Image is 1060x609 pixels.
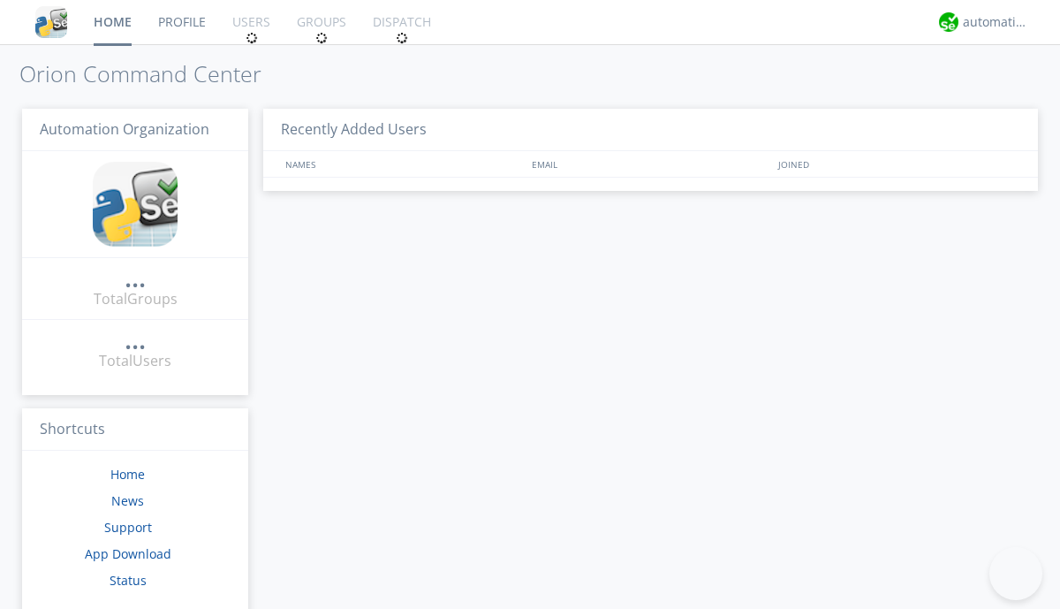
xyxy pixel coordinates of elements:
div: Total Groups [94,289,178,309]
span: Automation Organization [40,119,209,139]
img: cddb5a64eb264b2086981ab96f4c1ba7 [35,6,67,38]
img: d2d01cd9b4174d08988066c6d424eccd [939,12,958,32]
div: JOINED [774,151,1021,177]
a: News [111,492,144,509]
div: automation+atlas [963,13,1029,31]
img: spin.svg [315,32,328,44]
div: Total Users [99,351,171,371]
a: App Download [85,545,171,562]
div: NAMES [281,151,523,177]
a: Support [104,519,152,536]
a: Home [110,466,145,483]
h3: Shortcuts [22,408,248,452]
img: spin.svg [396,32,408,44]
iframe: Toggle Customer Support [989,547,1042,600]
a: Status [110,572,147,589]
div: ... [125,269,146,286]
h3: Recently Added Users [263,109,1038,152]
a: ... [125,269,146,289]
img: cddb5a64eb264b2086981ab96f4c1ba7 [93,162,178,247]
div: ... [125,331,146,348]
div: EMAIL [527,151,774,177]
a: ... [125,331,146,351]
img: spin.svg [246,32,258,44]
